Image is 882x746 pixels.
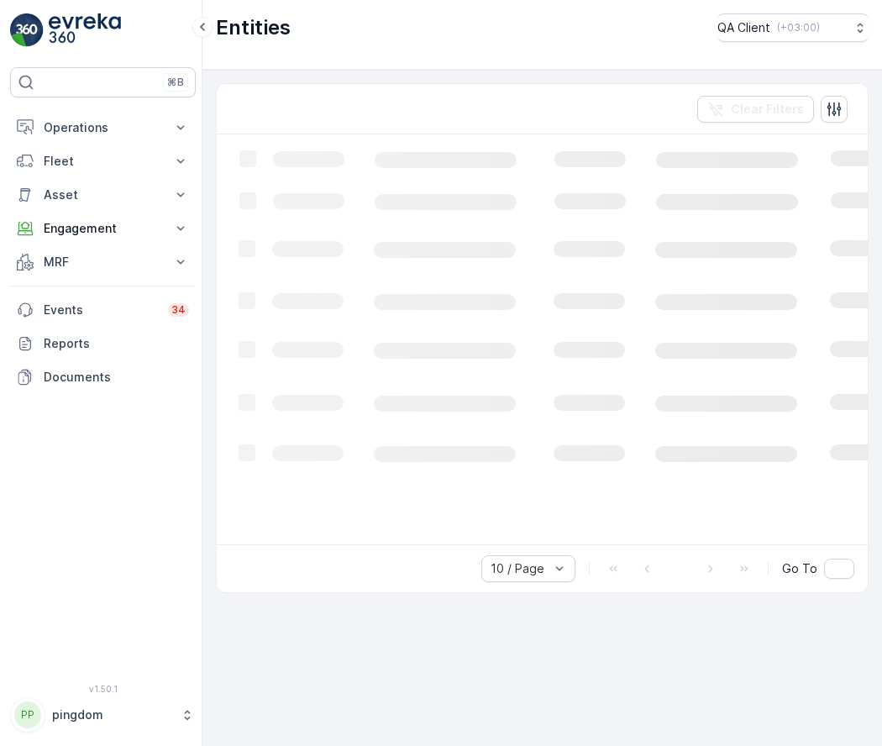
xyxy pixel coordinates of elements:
p: ( +03:00 ) [777,21,820,34]
div: PP [14,701,41,728]
p: Engagement [44,220,162,237]
span: Go To [782,560,817,577]
img: logo_light-DOdMpM7g.png [49,13,121,47]
img: logo [10,13,44,47]
button: MRF [10,245,196,279]
p: 34 [171,303,186,317]
button: Operations [10,111,196,144]
a: Events34 [10,293,196,327]
p: Fleet [44,153,162,170]
span: v 1.50.1 [10,684,196,694]
a: Documents [10,360,196,394]
button: QA Client(+03:00) [717,13,869,42]
p: Asset [44,186,162,203]
button: Asset [10,178,196,212]
p: Events [44,302,158,318]
p: ⌘B [167,76,184,89]
button: Clear Filters [697,96,814,123]
p: Documents [44,369,189,386]
button: Engagement [10,212,196,245]
p: MRF [44,254,162,271]
p: pingdom [52,707,172,723]
button: PPpingdom [10,697,196,733]
p: Operations [44,119,162,136]
p: Reports [44,335,189,352]
p: Clear Filters [731,101,804,118]
button: Fleet [10,144,196,178]
p: QA Client [717,19,770,36]
p: Entities [216,14,291,41]
a: Reports [10,327,196,360]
